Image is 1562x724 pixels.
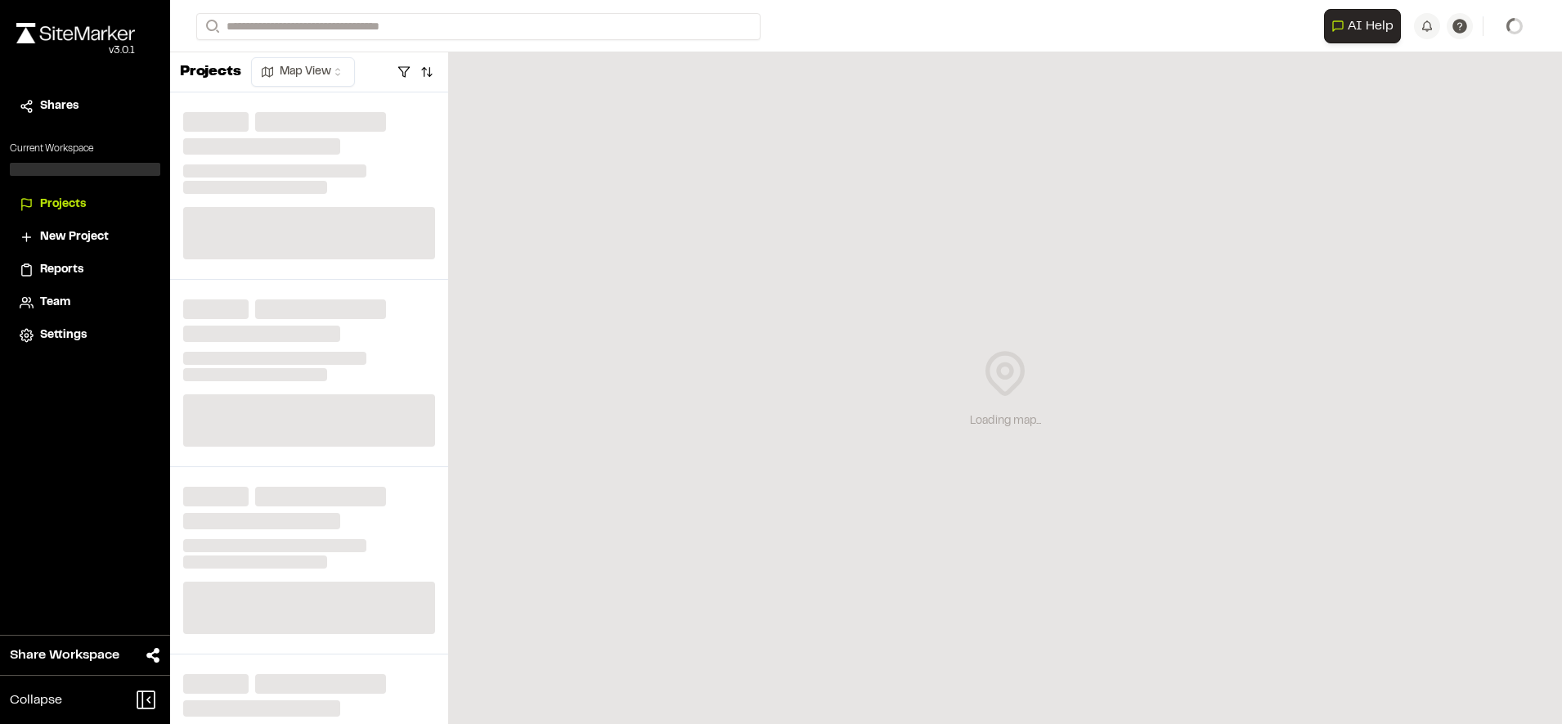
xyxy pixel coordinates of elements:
[40,326,87,344] span: Settings
[10,690,62,710] span: Collapse
[180,61,241,83] p: Projects
[40,261,83,279] span: Reports
[20,228,150,246] a: New Project
[1324,9,1407,43] div: Open AI Assistant
[10,142,160,156] p: Current Workspace
[10,645,119,665] span: Share Workspace
[20,196,150,214] a: Projects
[20,326,150,344] a: Settings
[20,97,150,115] a: Shares
[970,412,1041,430] div: Loading map...
[40,97,79,115] span: Shares
[16,23,135,43] img: rebrand.png
[20,261,150,279] a: Reports
[16,43,135,58] div: Oh geez...please don't...
[40,196,86,214] span: Projects
[40,228,109,246] span: New Project
[1324,9,1401,43] button: Open AI Assistant
[1348,16,1394,36] span: AI Help
[40,294,70,312] span: Team
[196,13,226,40] button: Search
[20,294,150,312] a: Team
